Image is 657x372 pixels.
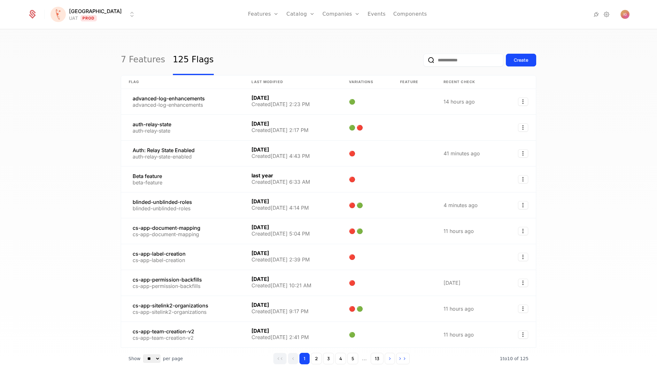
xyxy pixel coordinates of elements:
[592,11,600,18] a: Integrations
[81,15,97,21] span: Prod
[371,353,383,364] button: Go to page 13
[273,353,287,364] button: Go to first page
[518,253,528,261] button: Select action
[518,123,528,132] button: Select action
[341,75,393,89] th: Variations
[311,353,322,364] button: Go to page 2
[69,7,122,15] span: [GEOGRAPHIC_DATA]
[128,355,141,362] span: Show
[518,305,528,313] button: Select action
[121,348,536,369] div: Table pagination
[121,45,165,75] a: 7 Features
[244,75,341,89] th: Last Modified
[436,75,503,89] th: Recent check
[299,353,310,364] button: Go to page 1
[52,7,136,21] button: Select environment
[121,75,244,89] th: Flag
[392,75,436,89] th: Feature
[143,354,160,363] select: Select page size
[335,353,346,364] button: Go to page 4
[514,57,528,63] div: Create
[518,201,528,209] button: Select action
[273,353,410,364] div: Page navigation
[385,353,395,364] button: Go to next page
[500,356,520,361] span: 1 to 10 of
[621,10,630,19] button: Open user button
[518,175,528,183] button: Select action
[69,15,78,21] div: UAT
[518,227,528,235] button: Select action
[500,356,529,361] span: 125
[347,353,358,364] button: Go to page 5
[173,45,214,75] a: 125 Flags
[518,330,528,339] button: Select action
[288,353,298,364] button: Go to previous page
[518,97,528,106] button: Select action
[603,11,610,18] a: Settings
[621,10,630,19] img: Igor Grebenarovic
[163,355,183,362] span: per page
[396,353,410,364] button: Go to last page
[506,54,536,66] button: Create
[518,279,528,287] button: Select action
[359,353,369,364] span: ...
[518,149,528,158] button: Select action
[50,7,66,22] img: Florence
[323,353,334,364] button: Go to page 3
